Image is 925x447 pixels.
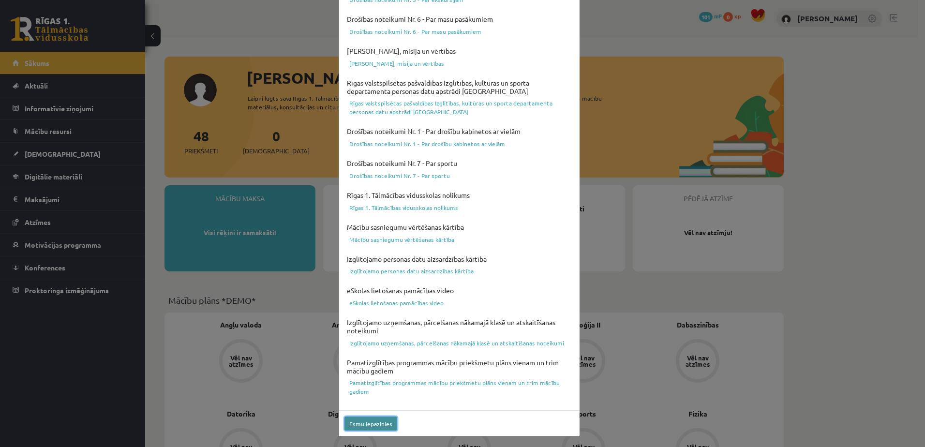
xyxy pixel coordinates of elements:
h4: Drošības noteikumi Nr. 7 - Par sportu [344,157,574,170]
a: [PERSON_NAME], misija un vērtības [344,58,574,69]
button: Esmu iepazinies [344,417,397,431]
h4: Izglītojamo uzņemšanas, pārcelšanas nākamajā klasē un atskaitīšanas noteikumi [344,316,574,337]
h4: Izglītojamo personas datu aizsardzības kārtība [344,253,574,266]
h4: eSkolas lietošanas pamācības video [344,284,574,297]
h4: [PERSON_NAME], misija un vērtības [344,45,574,58]
h4: Drošības noteikumi Nr. 1 - Par drošību kabinetos ar vielām [344,125,574,138]
a: Izglītojamo personas datu aizsardzības kārtība [344,265,574,277]
h4: Drošības noteikumi Nr. 6 - Par masu pasākumiem [344,13,574,26]
a: Rīgas 1. Tālmācības vidusskolas nolikums [344,202,574,213]
a: Drošības noteikumi Nr. 1 - Par drošību kabinetos ar vielām [344,138,574,149]
h4: Rīgas valstspilsētas pašvaldības Izglītības, kultūras un sporta departamenta personas datu apstrā... [344,76,574,98]
a: Izglītojamo uzņemšanas, pārcelšanas nākamajā klasē un atskaitīšanas noteikumi [344,337,574,349]
a: Drošības noteikumi Nr. 7 - Par sportu [344,170,574,181]
a: Rīgas valstspilsētas pašvaldības Izglītības, kultūras un sporta departamenta personas datu apstrā... [344,97,574,118]
a: Drošības noteikumi Nr. 6 - Par masu pasākumiem [344,26,574,37]
a: Pamatizglītības programmas mācību priekšmetu plāns vienam un trim mācību gadiem [344,377,574,397]
a: eSkolas lietošanas pamācības video [344,297,574,309]
h4: Rīgas 1. Tālmācības vidusskolas nolikums [344,189,574,202]
h4: Pamatizglītības programmas mācību priekšmetu plāns vienam un trim mācību gadiem [344,356,574,377]
a: Mācību sasniegumu vērtēšanas kārtība [344,234,574,245]
h4: Mācību sasniegumu vērtēšanas kārtība [344,221,574,234]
